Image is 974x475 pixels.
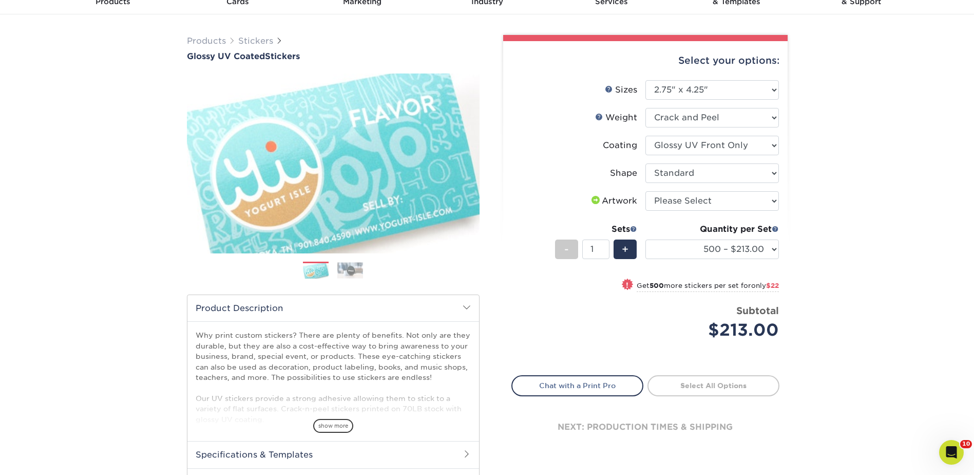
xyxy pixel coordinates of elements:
[736,305,779,316] strong: Subtotal
[187,51,480,61] h1: Stickers
[187,62,480,265] img: Glossy UV Coated 01
[511,396,779,458] div: next: production times & shipping
[605,84,637,96] div: Sizes
[626,280,628,290] span: !
[589,195,637,207] div: Artwork
[939,440,964,465] iframe: Intercom live chat
[622,242,628,257] span: +
[187,36,226,46] a: Products
[645,223,779,235] div: Quantity per Set
[555,223,637,235] div: Sets
[637,282,779,292] small: Get more stickers per set for
[3,444,87,471] iframe: Google Customer Reviews
[766,282,779,289] span: $22
[960,440,972,448] span: 10
[337,262,363,278] img: Stickers 02
[187,295,479,321] h2: Product Description
[313,419,353,433] span: show more
[751,282,779,289] span: only
[511,375,643,396] a: Chat with a Print Pro
[187,441,479,468] h2: Specifications & Templates
[603,139,637,152] div: Coating
[650,282,664,289] strong: 500
[595,112,637,124] div: Weight
[303,262,329,280] img: Stickers 01
[653,318,779,342] div: $213.00
[647,375,779,396] a: Select All Options
[610,167,637,179] div: Shape
[187,51,480,61] a: Glossy UV CoatedStickers
[238,36,273,46] a: Stickers
[511,41,779,80] div: Select your options:
[564,242,569,257] span: -
[187,51,265,61] span: Glossy UV Coated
